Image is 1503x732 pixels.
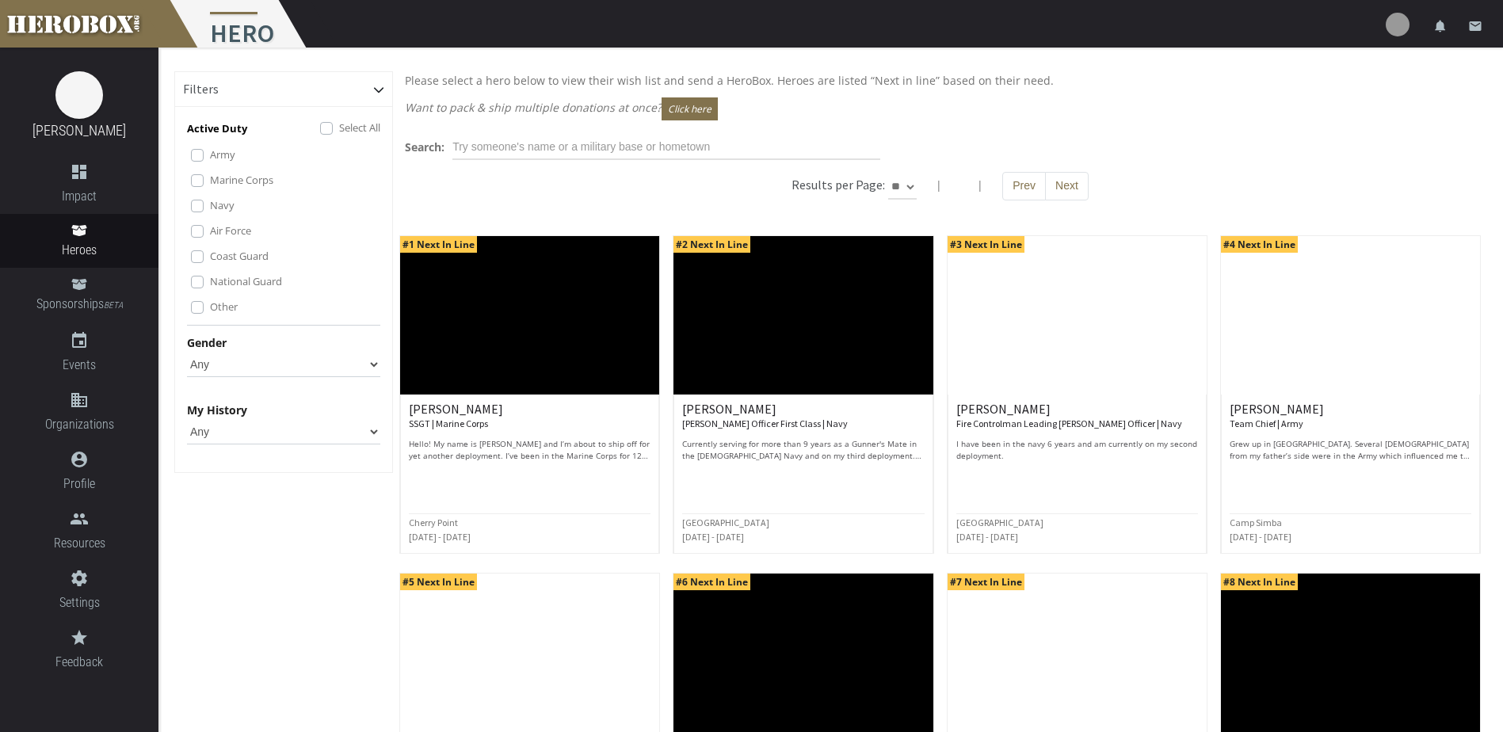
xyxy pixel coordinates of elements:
i: email [1468,19,1482,33]
p: Want to pack & ship multiple donations at once? [405,97,1475,120]
button: Prev [1002,172,1046,200]
span: #8 Next In Line [1221,574,1298,590]
label: Other [210,298,238,315]
small: [GEOGRAPHIC_DATA] [682,517,769,528]
img: image [55,71,103,119]
p: Hello! My name is [PERSON_NAME] and I’m about to ship off for yet another deployment. I’ve been i... [409,438,650,462]
span: #6 Next In Line [673,574,750,590]
h6: [PERSON_NAME] [1230,402,1471,430]
span: #2 Next In Line [673,236,750,253]
h6: [PERSON_NAME] [682,402,924,430]
a: #1 Next In Line [PERSON_NAME] SSGT | Marine Corps Hello! My name is [PERSON_NAME] and I’m about t... [399,235,660,554]
small: [PERSON_NAME] Officer First Class | Navy [682,417,848,429]
p: Grew up in [GEOGRAPHIC_DATA]. Several [DEMOGRAPHIC_DATA] from my father’s side were in the Army w... [1230,438,1471,462]
span: | [977,177,983,193]
label: Select All [339,119,380,136]
small: Team Chief | Army [1230,417,1303,429]
label: Army [210,146,235,163]
a: [PERSON_NAME] [32,122,126,139]
img: user-image [1386,13,1410,36]
small: [DATE] - [DATE] [956,531,1018,543]
small: [DATE] - [DATE] [682,531,744,543]
h6: [PERSON_NAME] [956,402,1198,430]
span: #7 Next In Line [948,574,1024,590]
small: [DATE] - [DATE] [1230,531,1291,543]
label: Air Force [210,222,251,239]
small: Camp Simba [1230,517,1282,528]
label: My History [187,401,247,419]
small: [DATE] - [DATE] [409,531,471,543]
p: Please select a hero below to view their wish list and send a HeroBox. Heroes are listed “Next in... [405,71,1475,90]
span: #5 Next In Line [400,574,477,590]
a: #2 Next In Line [PERSON_NAME] [PERSON_NAME] Officer First Class | Navy Currently serving for more... [673,235,933,554]
label: Marine Corps [210,171,273,189]
button: Click here [662,97,718,120]
label: Search: [405,138,444,156]
h6: Filters [183,82,219,97]
small: [GEOGRAPHIC_DATA] [956,517,1043,528]
label: National Guard [210,273,282,290]
span: #3 Next In Line [948,236,1024,253]
small: Cherry Point [409,517,458,528]
p: Currently serving for more than 9 years as a Gunner's Mate in the [DEMOGRAPHIC_DATA] Navy and on ... [682,438,924,462]
a: #3 Next In Line [PERSON_NAME] Fire Controlman Leading [PERSON_NAME] Officer | Navy I have been in... [947,235,1207,554]
i: notifications [1433,19,1448,33]
label: Coast Guard [210,247,269,265]
small: BETA [104,300,123,311]
span: | [936,177,942,193]
h6: [PERSON_NAME] [409,402,650,430]
span: #1 Next In Line [400,236,477,253]
p: I have been in the navy 6 years and am currently on my second deployment. [956,438,1198,462]
input: Try someone's name or a military base or hometown [452,135,880,160]
p: Active Duty [187,120,247,138]
h6: Results per Page: [792,177,885,193]
span: #4 Next In Line [1221,236,1298,253]
small: SSGT | Marine Corps [409,417,488,429]
button: Next [1045,172,1089,200]
small: Fire Controlman Leading [PERSON_NAME] Officer | Navy [956,417,1182,429]
label: Navy [210,196,235,214]
label: Gender [187,334,227,352]
a: #4 Next In Line [PERSON_NAME] Team Chief | Army Grew up in [GEOGRAPHIC_DATA]. Several [DEMOGRAPHI... [1220,235,1481,554]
